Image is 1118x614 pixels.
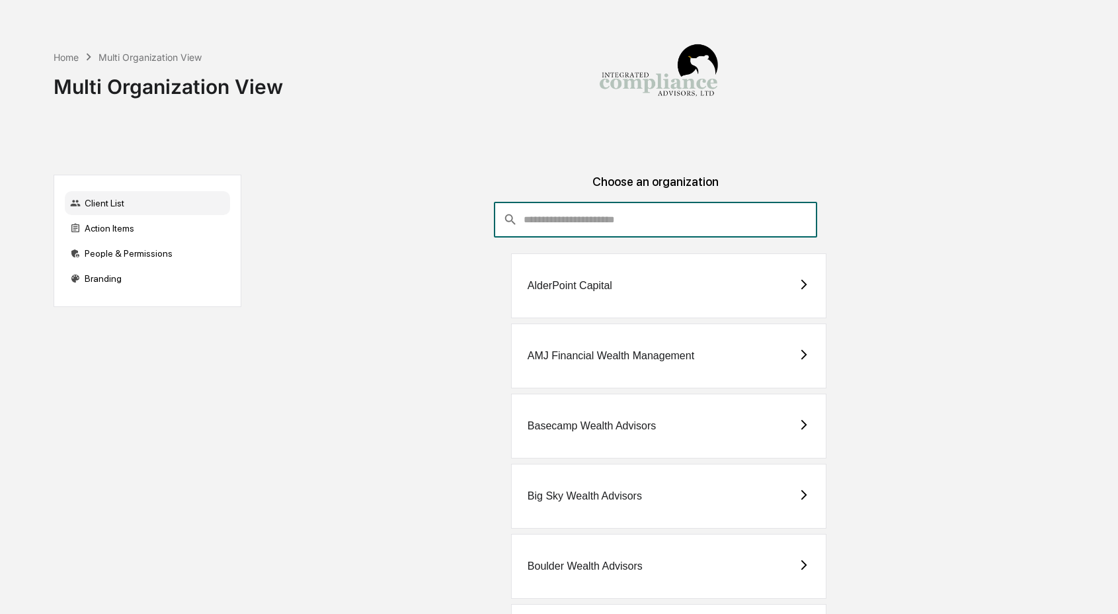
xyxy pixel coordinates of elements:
div: Multi Organization View [99,52,202,63]
div: Branding [65,267,230,290]
img: Integrated Compliance Advisors [592,11,725,143]
div: Choose an organization [252,175,1060,202]
div: AMJ Financial Wealth Management [528,350,694,362]
div: Multi Organization View [54,64,283,99]
div: Basecamp Wealth Advisors [528,420,656,432]
div: Home [54,52,79,63]
div: Action Items [65,216,230,240]
div: Boulder Wealth Advisors [528,560,643,572]
div: Big Sky Wealth Advisors [528,490,642,502]
div: consultant-dashboard__filter-organizations-search-bar [494,202,817,238]
div: People & Permissions [65,241,230,265]
div: Client List [65,191,230,215]
div: AlderPoint Capital [528,280,612,292]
